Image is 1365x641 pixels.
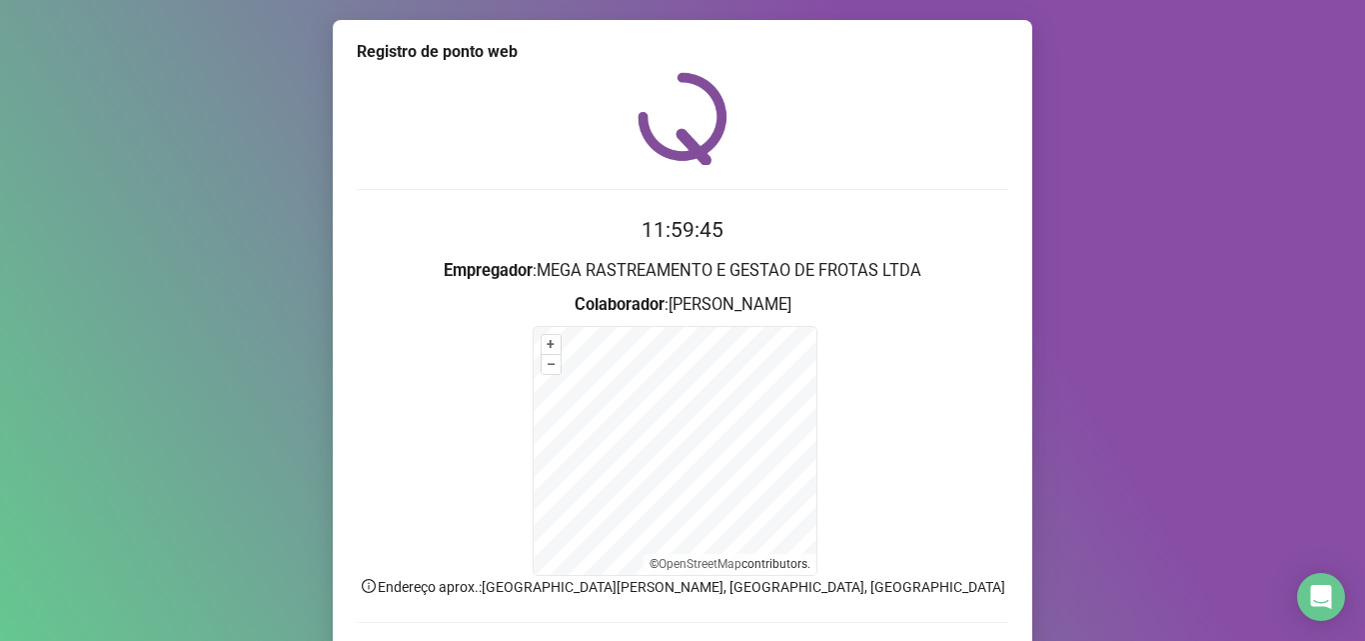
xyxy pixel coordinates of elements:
[575,295,665,314] strong: Colaborador
[357,258,1008,284] h3: : MEGA RASTREAMENTO E GESTAO DE FROTAS LTDA
[542,335,561,354] button: +
[444,261,533,280] strong: Empregador
[542,355,561,374] button: –
[1297,573,1345,621] div: Open Intercom Messenger
[357,576,1008,598] p: Endereço aprox. : [GEOGRAPHIC_DATA][PERSON_NAME], [GEOGRAPHIC_DATA], [GEOGRAPHIC_DATA]
[638,72,727,165] img: QRPoint
[360,577,378,595] span: info-circle
[357,292,1008,318] h3: : [PERSON_NAME]
[659,557,741,571] a: OpenStreetMap
[642,218,723,242] time: 11:59:45
[357,40,1008,64] div: Registro de ponto web
[650,557,810,571] li: © contributors.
